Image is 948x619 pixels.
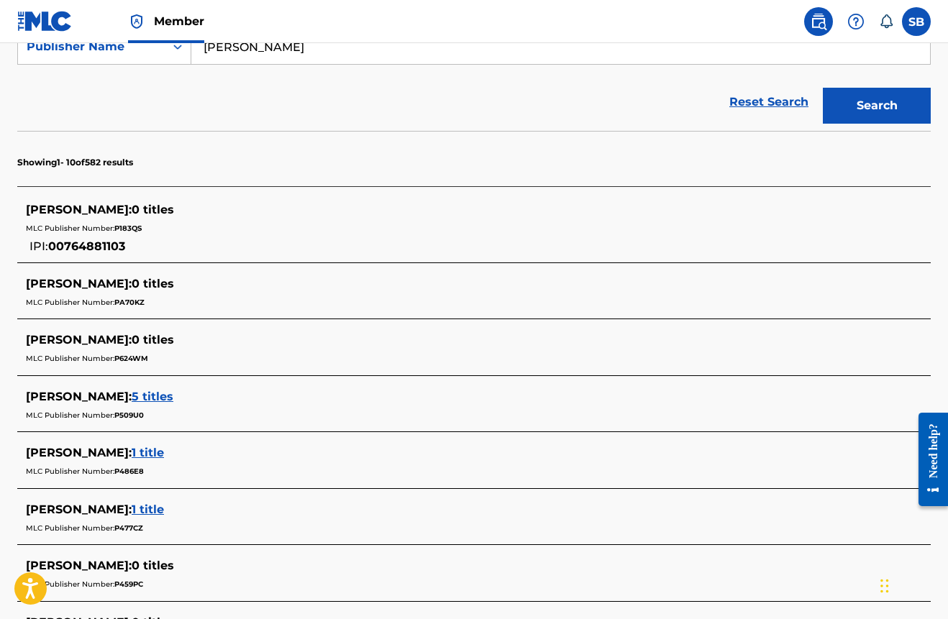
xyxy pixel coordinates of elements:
span: P477CZ [114,523,143,533]
span: [PERSON_NAME] : [26,446,132,459]
span: MLC Publisher Number: [26,523,114,533]
span: [PERSON_NAME] : [26,333,132,347]
form: Search Form [17,29,931,131]
span: MLC Publisher Number: [26,579,114,589]
span: P624WM [114,354,148,363]
span: [PERSON_NAME] : [26,203,132,216]
span: MLC Publisher Number: [26,224,114,233]
span: [PERSON_NAME] : [26,277,132,290]
span: [PERSON_NAME] : [26,390,132,403]
div: Notifications [879,14,893,29]
span: Member [154,13,204,29]
a: Reset Search [722,86,816,118]
span: P183QS [114,224,142,233]
span: 00764881103 [48,239,125,253]
span: [PERSON_NAME] : [26,503,132,516]
span: P509U0 [114,411,144,420]
span: 0 titles [132,203,174,216]
div: User Menu [902,7,931,36]
img: Top Rightsholder [128,13,145,30]
button: Search [823,88,931,124]
span: MLC Publisher Number: [26,411,114,420]
span: MLC Publisher Number: [26,354,114,363]
div: Drag [880,564,889,607]
img: search [810,13,827,30]
span: MLC Publisher Number: [26,467,114,476]
span: 0 titles [132,559,174,572]
span: 1 title [132,446,164,459]
span: [PERSON_NAME] : [26,559,132,572]
span: PA70KZ [114,298,145,307]
iframe: Chat Widget [876,550,948,619]
span: 0 titles [132,277,174,290]
span: MLC Publisher Number: [26,298,114,307]
img: MLC Logo [17,11,73,32]
div: Help [842,7,870,36]
span: IPI: [29,239,48,253]
iframe: Resource Center [908,400,948,518]
span: 5 titles [132,390,173,403]
p: Showing 1 - 10 of 582 results [17,156,133,169]
div: Publisher Name [27,38,156,55]
span: 1 title [132,503,164,516]
span: P459PC [114,579,143,589]
img: help [847,13,865,30]
span: P486E8 [114,467,144,476]
a: Public Search [804,7,833,36]
span: 0 titles [132,333,174,347]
